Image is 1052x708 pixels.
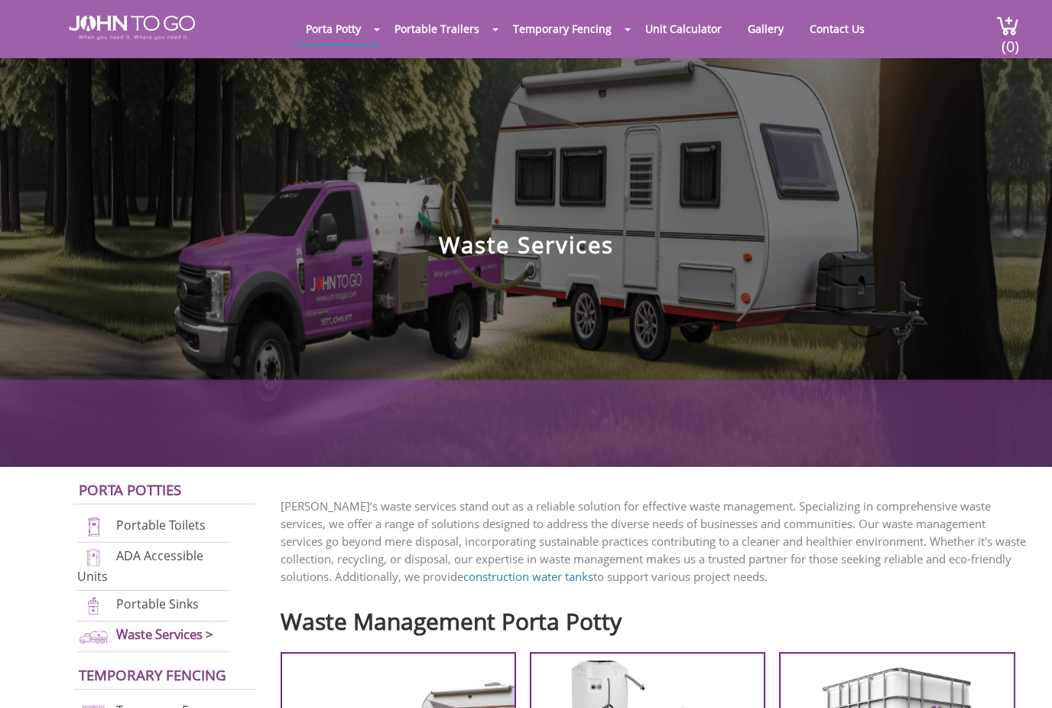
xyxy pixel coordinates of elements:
[1001,24,1019,57] span: (0)
[383,14,491,44] a: Portable Trailers
[798,14,876,44] a: Contact Us
[77,595,110,616] img: portable-sinks-new.png
[79,665,226,684] a: Temporary Fencing
[991,647,1052,708] button: Live Chat
[996,15,1019,36] img: cart a
[281,498,1030,586] p: [PERSON_NAME]’s waste services stand out as a reliable solution for effective waste management. S...
[77,547,110,568] img: ADA-units-new.png
[69,15,195,40] img: JOHN to go
[502,14,623,44] a: Temporary Fencing
[736,14,795,44] a: Gallery
[77,517,110,537] img: portable-toilets-new.png
[77,626,110,647] img: waste-services-new.png
[294,14,372,44] a: Porta Potty
[281,601,1030,634] h2: Waste Management Porta Potty
[634,14,733,44] a: Unit Calculator
[463,569,593,584] a: construction water tanks
[116,595,199,612] a: Portable Sinks
[77,547,203,585] a: ADA Accessible Units
[116,517,206,533] a: Portable Toilets
[79,480,181,499] a: Porta Potties
[116,625,213,643] a: Waste Services >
